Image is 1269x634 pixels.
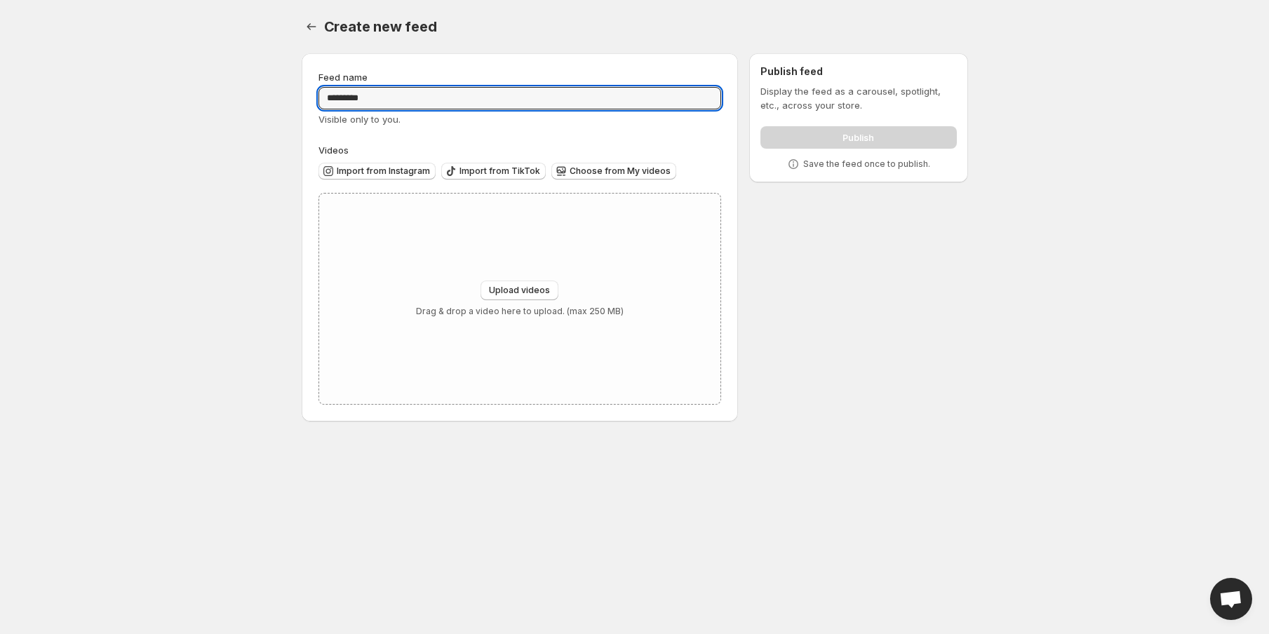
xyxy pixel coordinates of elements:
span: Choose from My videos [570,166,671,177]
p: Save the feed once to publish. [803,158,930,170]
p: Display the feed as a carousel, spotlight, etc., across your store. [760,84,956,112]
span: Create new feed [324,18,437,35]
button: Upload videos [481,281,558,300]
button: Import from TikTok [441,163,546,180]
span: Visible only to you. [318,114,401,125]
button: Choose from My videos [551,163,676,180]
button: Import from Instagram [318,163,436,180]
a: Open chat [1210,578,1252,620]
span: Upload videos [489,285,550,296]
p: Drag & drop a video here to upload. (max 250 MB) [416,306,624,317]
span: Videos [318,144,349,156]
span: Import from Instagram [337,166,430,177]
span: Import from TikTok [459,166,540,177]
button: Settings [302,17,321,36]
h2: Publish feed [760,65,956,79]
span: Feed name [318,72,368,83]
